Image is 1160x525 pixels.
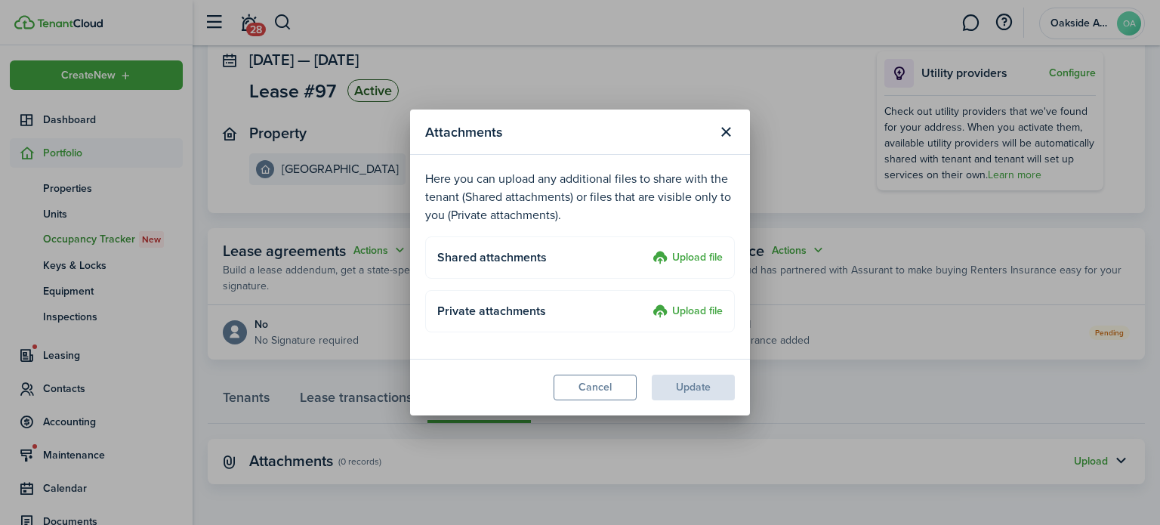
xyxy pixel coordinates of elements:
[554,375,637,400] button: Cancel
[425,170,735,224] p: Here you can upload any additional files to share with the tenant (Shared attachments) or files t...
[437,249,647,267] h4: Shared attachments
[437,302,647,320] h4: Private attachments
[425,117,709,147] modal-title: Attachments
[713,119,739,145] button: Close modal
